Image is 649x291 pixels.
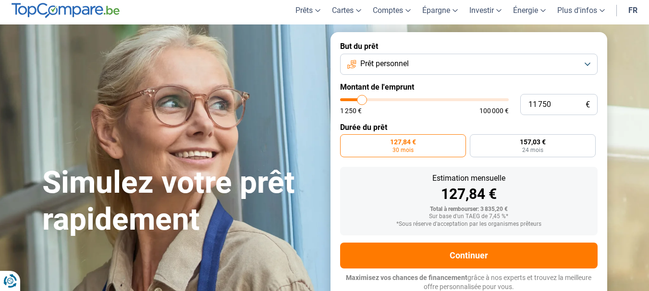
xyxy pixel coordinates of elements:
div: Estimation mensuelle [348,175,590,182]
div: *Sous réserve d'acceptation par les organismes prêteurs [348,221,590,228]
div: Sur base d'un TAEG de 7,45 %* [348,213,590,220]
span: 24 mois [522,147,543,153]
label: But du prêt [340,42,598,51]
button: Prêt personnel [340,54,598,75]
button: Continuer [340,243,598,268]
span: 157,03 € [520,139,546,145]
span: Maximisez vos chances de financement [346,274,467,281]
h1: Simulez votre prêt rapidement [42,164,319,238]
img: TopCompare [12,3,120,18]
span: 1 250 € [340,107,362,114]
span: 30 mois [392,147,414,153]
label: Montant de l'emprunt [340,82,598,92]
div: 127,84 € [348,187,590,201]
label: Durée du prêt [340,123,598,132]
span: 100 000 € [479,107,509,114]
span: € [586,101,590,109]
div: Total à rembourser: 3 835,20 € [348,206,590,213]
span: 127,84 € [390,139,416,145]
span: Prêt personnel [360,58,409,69]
